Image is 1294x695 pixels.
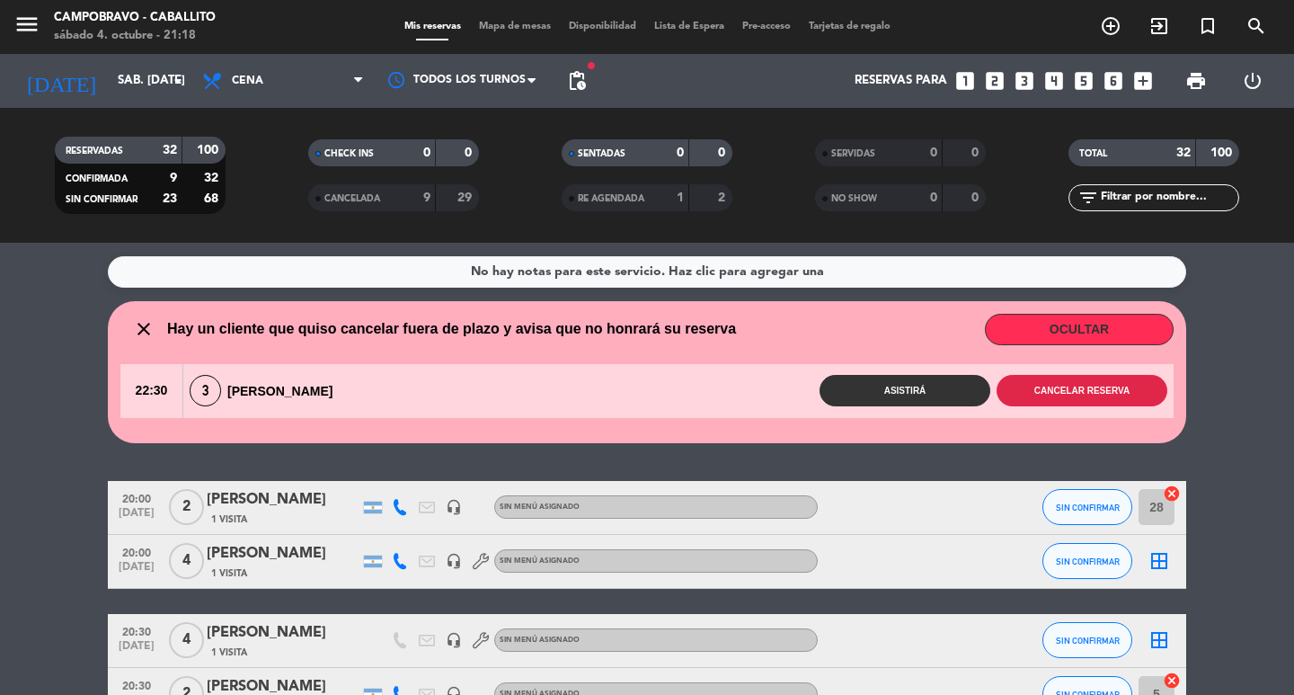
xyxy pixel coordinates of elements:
span: Sin menú asignado [500,557,580,565]
span: Pre-acceso [733,22,800,31]
strong: 0 [930,192,937,204]
strong: 9 [423,192,430,204]
span: pending_actions [566,70,588,92]
i: close [133,318,155,340]
strong: 32 [163,144,177,156]
button: Cancelar reserva [997,375,1167,406]
strong: 32 [1176,147,1191,159]
span: RESERVADAS [66,147,123,156]
span: Sin menú asignado [500,637,580,644]
strong: 32 [204,172,222,184]
strong: 0 [677,147,684,159]
i: power_settings_new [1242,70,1263,92]
strong: 23 [163,192,177,205]
strong: 0 [465,147,475,159]
i: cancel [1163,672,1181,690]
span: SERVIDAS [831,149,875,158]
i: arrow_drop_down [167,70,189,92]
i: add_circle_outline [1100,15,1121,37]
div: LOG OUT [1224,54,1281,108]
span: Reservas para [855,74,947,88]
strong: 0 [971,147,982,159]
i: looks_4 [1042,69,1066,93]
i: headset_mic [446,632,462,648]
i: looks_one [953,69,977,93]
strong: 29 [457,192,475,204]
div: Campobravo - caballito [54,9,216,27]
span: 20:30 [114,620,159,641]
span: [DATE] [114,561,159,582]
span: [DATE] [114,640,159,661]
strong: 0 [423,147,430,159]
span: 2 [169,489,204,525]
button: Asistirá [820,375,990,406]
i: looks_two [983,69,1006,93]
i: turned_in_not [1197,15,1219,37]
i: exit_to_app [1148,15,1170,37]
button: OCULTAR [985,314,1174,345]
span: Lista de Espera [645,22,733,31]
span: Mis reservas [395,22,470,31]
i: menu [13,11,40,38]
span: 20:30 [114,674,159,695]
strong: 100 [197,144,222,156]
strong: 0 [971,192,982,204]
span: 22:30 [120,364,182,418]
div: [PERSON_NAME] [207,488,359,512]
i: headset_mic [446,553,462,569]
span: Hay un cliente que quiso cancelar fuera de plazo y avisa que no honrará su reserva [167,317,736,341]
span: 3 [190,375,221,406]
span: NO SHOW [831,194,877,203]
strong: 9 [170,172,177,184]
strong: 68 [204,192,222,205]
span: print [1185,70,1207,92]
i: looks_5 [1072,69,1095,93]
strong: 0 [718,147,729,159]
i: looks_3 [1013,69,1036,93]
strong: 2 [718,192,729,204]
span: 20:00 [114,541,159,562]
span: TOTAL [1079,149,1107,158]
input: Filtrar por nombre... [1099,188,1238,208]
i: add_box [1131,69,1155,93]
strong: 0 [930,147,937,159]
span: SIN CONFIRMAR [1056,636,1120,646]
i: border_all [1148,629,1170,651]
span: [DATE] [114,507,159,528]
span: SIN CONFIRMAR [1056,557,1120,566]
span: RE AGENDADA [578,194,644,203]
span: Tarjetas de regalo [800,22,900,31]
span: CHECK INS [324,149,374,158]
button: menu [13,11,40,44]
i: search [1245,15,1267,37]
button: SIN CONFIRMAR [1042,543,1132,579]
span: CANCELADA [324,194,380,203]
i: cancel [1163,485,1181,503]
div: [PERSON_NAME] [183,375,349,406]
i: [DATE] [13,61,109,101]
strong: 100 [1210,147,1236,159]
span: 4 [169,543,204,579]
button: SIN CONFIRMAR [1042,489,1132,525]
span: 20:00 [114,487,159,508]
span: 4 [169,622,204,658]
i: looks_6 [1102,69,1125,93]
span: Sin menú asignado [500,503,580,511]
div: No hay notas para este servicio. Haz clic para agregar una [471,262,824,282]
i: filter_list [1077,187,1099,209]
div: [PERSON_NAME] [207,542,359,566]
span: Disponibilidad [560,22,645,31]
span: SENTADAS [578,149,625,158]
span: Cena [232,75,263,87]
div: [PERSON_NAME] [207,621,359,645]
span: 1 Visita [211,566,247,581]
strong: 1 [677,192,684,204]
span: fiber_manual_record [586,60,597,71]
div: sábado 4. octubre - 21:18 [54,27,216,45]
button: SIN CONFIRMAR [1042,622,1132,658]
span: 1 Visita [211,646,247,660]
span: CONFIRMADA [66,174,128,183]
i: headset_mic [446,499,462,515]
i: border_all [1148,550,1170,572]
span: SIN CONFIRMAR [66,195,137,204]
